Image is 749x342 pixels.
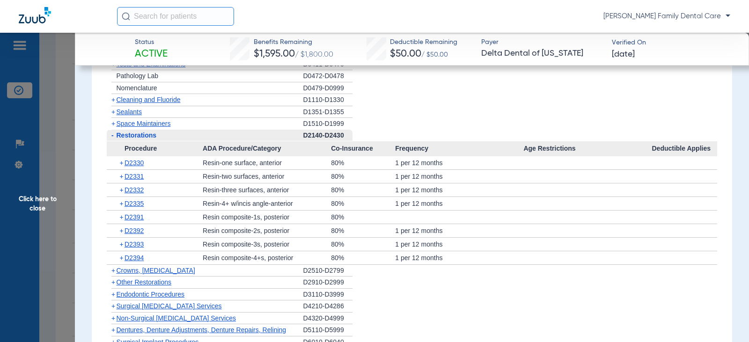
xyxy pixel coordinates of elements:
[203,238,331,251] div: Resin composite-3s, posterior
[120,156,125,169] span: +
[117,326,286,334] span: Dentures, Denture Adjustments, Denture Repairs, Relining
[111,120,115,127] span: +
[390,37,457,47] span: Deductible Remaining
[254,49,295,59] span: $1,595.00
[395,238,523,251] div: 1 per 12 months
[331,251,395,264] div: 80%
[107,141,203,156] span: Procedure
[125,213,144,221] span: D2391
[135,48,168,61] span: Active
[111,291,115,298] span: +
[303,82,352,95] div: D0479-D0999
[117,267,195,274] span: Crowns, [MEDICAL_DATA]
[117,84,157,92] span: Nomenclature
[111,131,114,139] span: -
[395,170,523,183] div: 1 per 12 months
[117,131,157,139] span: Restorations
[254,37,333,47] span: Benefits Remaining
[331,156,395,169] div: 80%
[303,289,352,301] div: D3110-D3999
[303,313,352,325] div: D4320-D4999
[481,37,603,47] span: Payer
[117,108,142,116] span: Sealants
[303,94,352,106] div: D1110-D1330
[117,278,172,286] span: Other Restorations
[303,106,352,118] div: D1351-D1355
[395,156,523,169] div: 1 per 12 months
[523,141,652,156] span: Age Restrictions
[111,60,115,68] span: +
[203,211,331,224] div: Resin composite-1s, posterior
[125,186,144,194] span: D2332
[111,108,115,116] span: +
[203,141,331,156] span: ADA Procedure/Category
[303,300,352,313] div: D4210-D4286
[203,197,331,210] div: Resin-4+ w/incis angle-anterior
[125,173,144,180] span: D2331
[331,183,395,196] div: 80%
[331,170,395,183] div: 80%
[395,141,523,156] span: Frequency
[395,183,523,196] div: 1 per 12 months
[120,170,125,183] span: +
[421,51,448,58] span: / $50.00
[122,12,130,21] img: Search Icon
[135,37,168,47] span: Status
[117,7,234,26] input: Search for patients
[395,197,523,210] div: 1 per 12 months
[120,197,125,210] span: +
[203,251,331,264] div: Resin composite-4+s, posterior
[111,302,115,310] span: +
[120,224,125,237] span: +
[125,159,144,167] span: D2330
[120,183,125,196] span: +
[125,227,144,234] span: D2392
[612,49,635,60] span: [DATE]
[303,265,352,277] div: D2510-D2799
[120,251,125,264] span: +
[303,324,352,336] div: D5110-D5999
[111,96,115,103] span: +
[111,267,115,274] span: +
[203,156,331,169] div: Resin-one surface, anterior
[612,38,734,48] span: Verified On
[652,141,717,156] span: Deductible Applies
[303,118,352,130] div: D1510-D1999
[120,211,125,224] span: +
[19,7,51,23] img: Zuub Logo
[390,49,421,59] span: $50.00
[203,183,331,196] div: Resin-three surfaces, anterior
[125,254,144,262] span: D2394
[117,60,186,68] span: Tests and Examinations
[331,224,395,237] div: 80%
[203,170,331,183] div: Resin-two surfaces, anterior
[120,238,125,251] span: +
[303,130,352,142] div: D2140-D2430
[117,291,185,298] span: Endodontic Procedures
[111,314,115,322] span: +
[117,302,222,310] span: Surgical [MEDICAL_DATA] Services
[303,277,352,289] div: D2910-D2999
[395,224,523,237] div: 1 per 12 months
[331,211,395,224] div: 80%
[117,72,159,80] span: Pathology Lab
[111,278,115,286] span: +
[331,197,395,210] div: 80%
[303,70,352,82] div: D0472-D0478
[125,200,144,207] span: D2335
[117,120,171,127] span: Space Maintainers
[295,51,333,58] span: / $1,800.00
[111,326,115,334] span: +
[481,48,603,59] span: Delta Dental of [US_STATE]
[203,224,331,237] div: Resin composite-2s, posterior
[603,12,730,21] span: [PERSON_NAME] Family Dental Care
[117,96,181,103] span: Cleaning and Fluoride
[117,314,236,322] span: Non-Surgical [MEDICAL_DATA] Services
[331,238,395,251] div: 80%
[331,141,395,156] span: Co-Insurance
[395,251,523,264] div: 1 per 12 months
[125,240,144,248] span: D2393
